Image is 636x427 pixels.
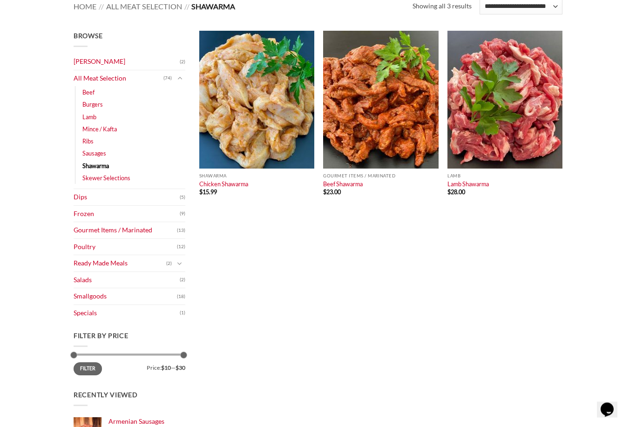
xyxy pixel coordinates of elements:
[447,189,451,196] span: $
[99,2,104,11] span: //
[323,189,341,196] bdi: 23.00
[447,189,465,196] bdi: 28.00
[177,240,185,254] span: (12)
[74,363,185,371] div: Price: —
[180,306,185,320] span: (1)
[74,272,180,289] a: Salads
[74,190,180,206] a: Dips
[199,174,314,179] p: Shawarma
[74,239,177,256] a: Poultry
[177,290,185,304] span: (18)
[74,305,180,322] a: Specials
[74,54,180,70] a: [PERSON_NAME]
[82,148,106,160] a: Sausages
[199,31,314,169] img: Chicken Shawarma
[82,87,95,99] a: Beef
[174,259,185,269] button: Toggle
[447,181,489,188] a: Lamb Shawarma
[174,74,185,84] button: Toggle
[82,111,96,123] a: Lamb
[166,257,172,271] span: (2)
[82,172,130,184] a: Skewer Selections
[180,55,185,69] span: (2)
[74,363,102,375] button: Filter
[447,31,562,169] img: Lamb Shawarma
[74,2,96,11] a: Home
[323,189,326,196] span: $
[74,32,102,40] span: Browse
[161,365,171,372] span: $10
[177,224,185,238] span: (13)
[199,181,248,188] a: Chicken Shawarma
[74,332,129,340] span: Filter by price
[108,418,185,426] a: Armenian Sausages
[106,2,182,11] a: All Meat Selection
[163,72,172,86] span: (74)
[180,207,185,221] span: (9)
[323,181,363,188] a: Beef Shawarma
[199,189,217,196] bdi: 15.99
[180,191,185,205] span: (5)
[82,136,94,148] a: Ribs
[74,223,177,239] a: Gourmet Items / Marinated
[74,256,166,272] a: Ready Made Meals
[176,365,185,372] span: $30
[184,2,189,11] span: //
[74,71,163,87] a: All Meat Selection
[597,390,627,418] iframe: chat widget
[323,174,438,179] p: Gourmet Items / Marinated
[82,123,117,136] a: Mince / Kafta
[323,31,438,169] img: Beef Shawarma
[447,174,562,179] p: Lamb
[74,206,180,223] a: Frozen
[82,99,103,111] a: Burgers
[82,160,109,172] a: Shawarma
[74,289,177,305] a: Smallgoods
[413,1,472,12] p: Showing all 3 results
[191,2,235,11] span: Shawarma
[180,273,185,287] span: (2)
[199,189,203,196] span: $
[74,391,138,399] span: Recently Viewed
[108,418,164,426] span: Armenian Sausages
